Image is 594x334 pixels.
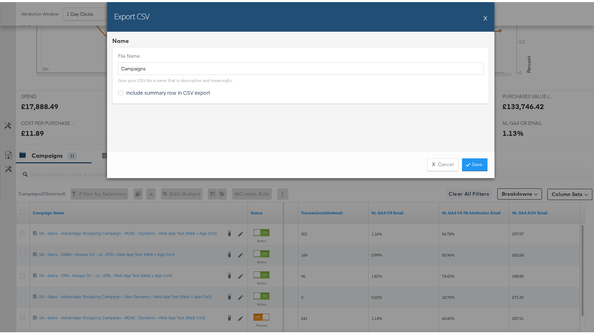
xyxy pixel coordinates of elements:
a: Save [462,156,487,169]
label: File Name [118,51,483,57]
strong: X [432,159,435,166]
h2: Export CSV [114,9,149,19]
button: XCancel [427,156,458,169]
div: Give your CSV file a name that is descriptive and meaningful. [118,76,233,81]
span: Include summary row in CSV export [126,87,210,94]
button: X [483,9,487,23]
div: Name [112,35,489,43]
